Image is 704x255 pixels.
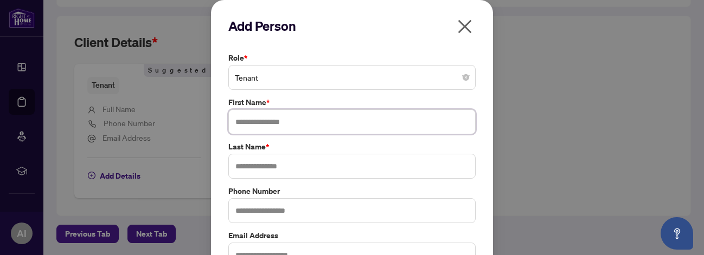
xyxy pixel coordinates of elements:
[235,67,469,88] span: Tenant
[228,17,476,35] h2: Add Person
[463,74,469,81] span: close-circle
[228,185,476,197] label: Phone Number
[228,96,476,108] label: First Name
[661,217,693,250] button: Open asap
[228,230,476,241] label: Email Address
[228,52,476,64] label: Role
[228,141,476,153] label: Last Name
[456,18,473,35] span: close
